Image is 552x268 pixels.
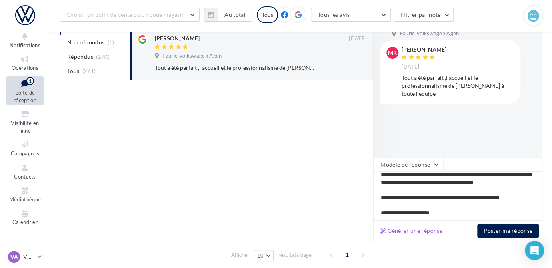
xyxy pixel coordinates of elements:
span: Notifications [10,42,40,48]
span: Campagnes [11,150,39,157]
span: résultats/page [278,251,311,259]
span: Répondus [67,53,93,61]
span: 10 [257,252,264,259]
a: Médiathèque [6,185,44,204]
span: Afficher [231,251,249,259]
span: Opérations [12,65,38,71]
span: (1) [108,39,114,46]
span: Tous les avis [318,11,350,18]
span: Faurie Volkswagen Agen [162,52,222,60]
span: Non répondus [67,38,104,46]
a: Visibilité en ligne [6,108,44,135]
div: Tous [257,6,278,23]
span: 1 [341,248,354,261]
button: Au total [204,8,252,22]
div: [PERSON_NAME] [402,47,446,52]
span: VA [10,253,18,261]
a: VA VW AGEN [6,249,44,264]
span: Contacts [14,173,36,180]
span: (271) [82,68,96,74]
button: 10 [254,250,274,261]
span: Choisir un point de vente ou un code magasin [66,11,185,18]
div: Tout a été parfait ,l accueil et le professionnalisme de [PERSON_NAME] à toute l equipe [155,64,314,72]
div: [PERSON_NAME] [155,34,200,42]
span: Calendrier [12,219,38,226]
a: Boîte de réception1 [6,76,44,105]
a: Campagnes [6,139,44,158]
button: Filtrer par note [394,8,454,22]
span: [DATE] [349,35,366,42]
button: Modèle de réponse [374,158,443,171]
span: MR [388,49,397,57]
span: Boîte de réception [14,89,36,103]
button: Notifications [6,30,44,50]
span: [DATE] [402,64,419,71]
a: Opérations [6,53,44,73]
button: Au total [218,8,252,22]
span: Médiathèque [9,196,41,202]
button: Tous les avis [311,8,391,22]
button: Choisir un point de vente ou un code magasin [60,8,200,22]
div: Open Intercom Messenger [525,241,544,260]
div: 1 [26,77,34,85]
a: Contacts [6,162,44,181]
div: Tout a été parfait ,l accueil et le professionnalisme de [PERSON_NAME] à toute l equipe [402,74,514,98]
span: Faurie Volkswagen Agen [400,30,459,37]
button: Générer une réponse [377,226,446,236]
span: (270) [96,54,110,60]
button: Poster ma réponse [477,224,539,238]
a: Calendrier [6,208,44,227]
p: VW AGEN [23,253,34,261]
span: Tous [67,67,79,75]
span: Visibilité en ligne [11,120,39,134]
